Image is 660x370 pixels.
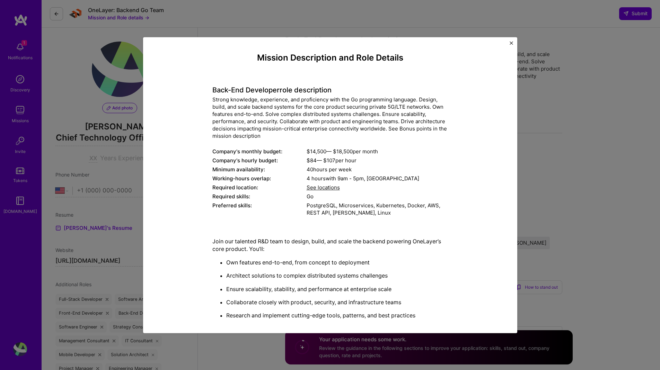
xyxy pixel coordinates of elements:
div: Minimum availability: [212,166,307,173]
span: See locations [307,184,340,191]
div: 40 hours per week [307,166,448,173]
div: $ 14,500 — $ 18,500 per month [307,148,448,155]
p: Own features end-to-end, from concept to deployment [226,259,448,266]
div: Working-hours overlap: [212,175,307,182]
div: $ 84 — $ 107 per hour [307,157,448,164]
h4: Back-End Developer role description [212,86,448,94]
div: PostgreSQL, Microservices, Kubernetes, Docker, AWS, REST API, [PERSON_NAME], Linux [307,202,448,216]
div: Company's monthly budget: [212,148,307,155]
div: Go [307,193,448,200]
div: Required skills: [212,193,307,200]
p: Ensure scalability, stability, and performance at enterprise scale [226,285,448,293]
p: Research and implement cutting-edge tools, patterns, and best practices [226,312,448,319]
p: Join our talented R&D team to design, build, and scale the backend powering OneLayer’s core produ... [212,237,448,253]
div: Strong knowledge, experience, and proficiency with the Go programming language. Design, build, an... [212,96,448,139]
p: Collaborate closely with product, security, and infrastructure teams [226,298,448,306]
span: 9am - 5pm , [336,175,367,182]
div: 4 hours with [GEOGRAPHIC_DATA] [307,175,448,182]
div: Required location: [212,184,307,191]
h4: Mission Description and Role Details [212,53,448,63]
div: Preferred skills: [212,202,307,216]
div: Company's hourly budget: [212,157,307,164]
p: Architect solutions to complex distributed systems challenges [226,272,448,280]
button: Close [510,41,513,48]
